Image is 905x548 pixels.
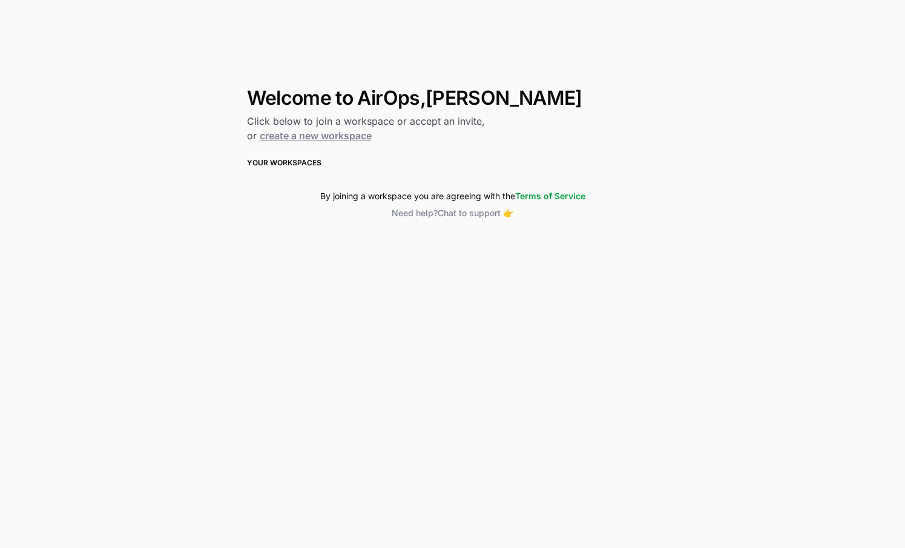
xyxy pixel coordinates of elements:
[515,191,585,201] a: Terms of Service
[247,87,659,109] h1: Welcome to AirOps, [PERSON_NAME]
[247,114,659,143] h2: Click below to join a workspace or accept an invite, or
[247,207,659,219] button: Need help?Chat to support 👉
[438,208,513,218] span: Chat to support 👉
[247,190,659,202] div: By joining a workspace you are agreeing with the
[392,208,438,218] span: Need help?
[260,130,372,142] a: create a new workspace
[247,157,659,168] h3: Your Workspaces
